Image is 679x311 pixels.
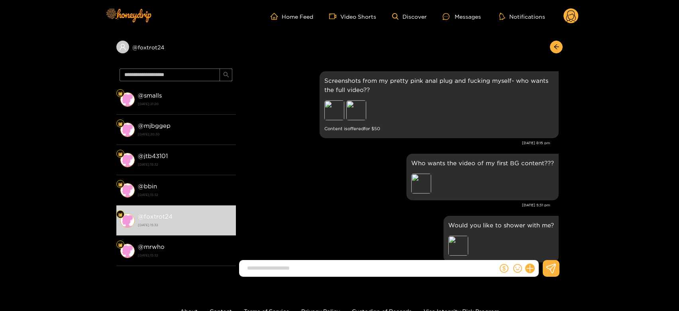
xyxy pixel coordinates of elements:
p: Would you like to shower with me? [448,221,554,230]
button: arrow-left [550,41,563,53]
span: dollar [500,264,508,273]
a: Discover [392,13,427,20]
button: Notifications [497,12,548,20]
img: Fan Level [118,91,123,96]
strong: @ mrwho [138,243,165,250]
span: home [271,13,282,20]
img: conversation [120,183,135,198]
strong: @ jtb43101 [138,153,168,159]
strong: @ smalls [138,92,162,99]
strong: @ foxtrot24 [138,213,173,220]
img: conversation [120,123,135,137]
img: Fan Level [118,121,123,126]
span: user [119,43,126,51]
span: search [223,72,229,78]
div: Jul. 14, 5:00 pm [444,216,559,262]
img: conversation [120,92,135,107]
span: smile [513,264,522,273]
strong: @ mjbggep [138,122,171,129]
p: Screenshots from my pretty pink anal plug and fucking myself- who wants the full video?? [324,76,554,94]
div: [DATE] 5:31 pm [240,202,550,208]
span: arrow-left [553,44,559,51]
div: [DATE] 8:15 pm [240,140,550,146]
span: video-camera [329,13,340,20]
strong: [DATE] 15:32 [138,191,232,198]
strong: [DATE] 21:20 [138,100,232,108]
img: Fan Level [118,243,123,247]
div: Jul. 11, 5:31 pm [406,154,559,200]
button: search [220,68,232,81]
p: Who wants the video of my first BG content??? [411,158,554,168]
img: Fan Level [118,212,123,217]
div: @foxtrot24 [116,41,236,53]
strong: [DATE] 20:30 [138,131,232,138]
strong: [DATE] 15:32 [138,252,232,259]
img: Fan Level [118,152,123,156]
button: dollar [498,262,510,274]
a: Video Shorts [329,13,376,20]
strong: [DATE] 15:32 [138,161,232,168]
a: Home Feed [271,13,313,20]
img: conversation [120,244,135,258]
img: conversation [120,153,135,167]
div: Jul. 6, 8:15 pm [320,71,559,138]
div: Messages [443,12,481,21]
img: conversation [120,213,135,228]
strong: [DATE] 15:32 [138,221,232,229]
small: Content is offered for $ 50 [324,124,554,133]
strong: @ bbin [138,183,157,190]
img: Fan Level [118,182,123,187]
